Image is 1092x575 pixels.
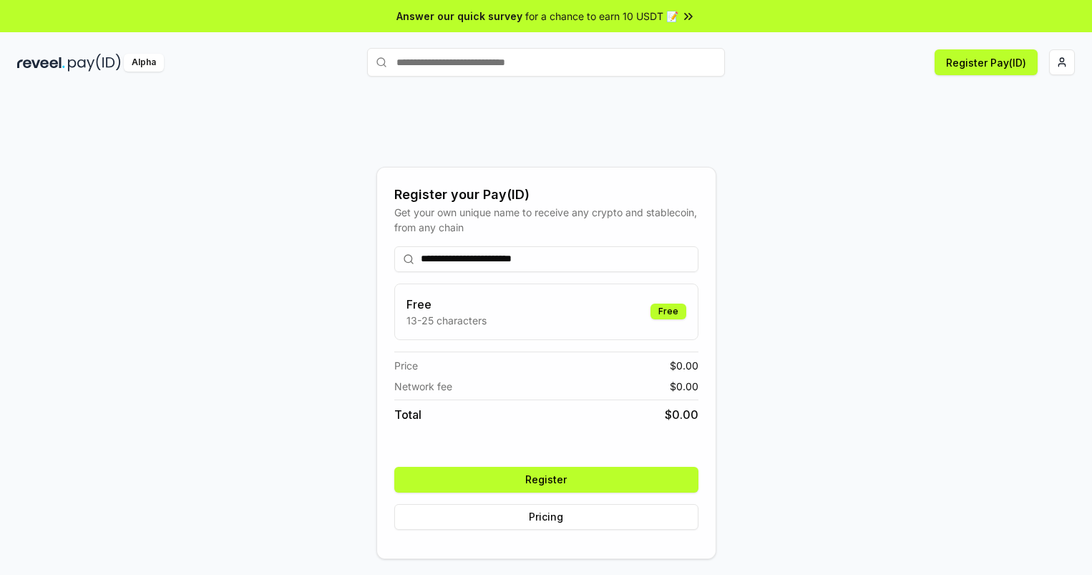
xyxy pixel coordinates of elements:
[525,9,678,24] span: for a chance to earn 10 USDT 📝
[394,185,698,205] div: Register your Pay(ID)
[670,379,698,394] span: $ 0.00
[665,406,698,423] span: $ 0.00
[17,54,65,72] img: reveel_dark
[394,358,418,373] span: Price
[124,54,164,72] div: Alpha
[394,406,421,423] span: Total
[394,205,698,235] div: Get your own unique name to receive any crypto and stablecoin, from any chain
[935,49,1038,75] button: Register Pay(ID)
[68,54,121,72] img: pay_id
[406,313,487,328] p: 13-25 characters
[394,379,452,394] span: Network fee
[396,9,522,24] span: Answer our quick survey
[406,296,487,313] h3: Free
[670,358,698,373] span: $ 0.00
[394,467,698,493] button: Register
[650,304,686,319] div: Free
[394,504,698,530] button: Pricing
